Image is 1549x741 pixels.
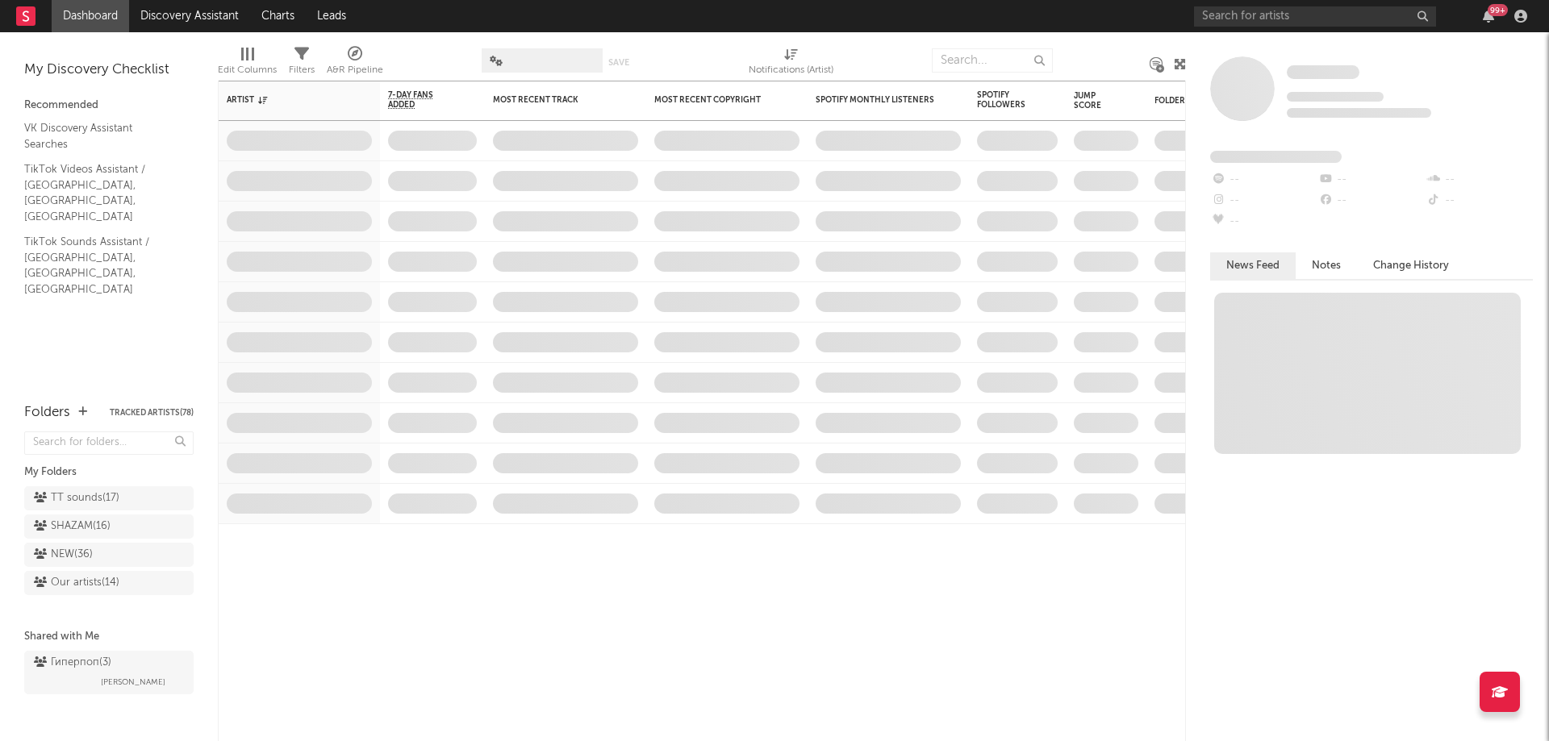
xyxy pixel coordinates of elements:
div: A&R Pipeline [327,60,383,80]
div: -- [1317,169,1425,190]
div: SHAZAM ( 16 ) [34,517,111,536]
div: Our artists ( 14 ) [34,573,119,593]
span: [PERSON_NAME] [101,672,165,692]
div: My Folders [24,463,194,482]
div: Recommended [24,96,194,115]
button: Notes [1296,252,1357,279]
div: Edit Columns [218,40,277,87]
div: -- [1426,190,1533,211]
span: Some Artist [1287,65,1359,79]
button: 99+ [1483,10,1494,23]
a: NEW(36) [24,543,194,567]
div: ТТ sounds ( 17 ) [34,489,119,508]
div: Shared with Me [24,627,194,647]
button: Save [608,58,629,67]
div: -- [1210,169,1317,190]
div: Spotify Followers [977,90,1033,110]
button: News Feed [1210,252,1296,279]
div: A&R Pipeline [327,40,383,87]
a: VK Discovery Assistant Searches [24,119,177,152]
div: Spotify Monthly Listeners [816,95,937,105]
div: Jump Score [1074,91,1114,110]
div: 99 + [1488,4,1508,16]
div: Artist [227,95,348,105]
div: Filters [289,40,315,87]
div: Folders [1154,96,1276,106]
a: Some Artist [1287,65,1359,81]
div: -- [1426,169,1533,190]
button: Tracked Artists(78) [110,409,194,417]
div: My Discovery Checklist [24,60,194,80]
a: Гиперпоп(3)[PERSON_NAME] [24,651,194,694]
a: TikTok Sounds Assistant / [GEOGRAPHIC_DATA], [GEOGRAPHIC_DATA], [GEOGRAPHIC_DATA] [24,233,177,298]
div: Notifications (Artist) [749,60,833,80]
span: 7-Day Fans Added [388,90,453,110]
div: Most Recent Track [493,95,614,105]
div: Folders [24,403,70,423]
input: Search... [932,48,1053,73]
input: Search for artists [1194,6,1436,27]
input: Search for folders... [24,431,194,455]
a: Our artists(14) [24,571,194,595]
span: Tracking Since: [DATE] [1287,92,1384,102]
button: Change History [1357,252,1465,279]
div: Filters [289,60,315,80]
span: Fans Added by Platform [1210,151,1342,163]
div: -- [1317,190,1425,211]
div: Most Recent Copyright [654,95,775,105]
div: Notifications (Artist) [749,40,833,87]
div: Edit Columns [218,60,277,80]
span: 0 fans last week [1287,108,1431,118]
div: -- [1210,211,1317,232]
div: -- [1210,190,1317,211]
div: NEW ( 36 ) [34,545,93,564]
a: SHAZAM(16) [24,514,194,539]
div: Гиперпоп ( 3 ) [34,653,111,672]
a: TikTok Videos Assistant / [GEOGRAPHIC_DATA], [GEOGRAPHIC_DATA], [GEOGRAPHIC_DATA] [24,160,177,225]
a: ТТ sounds(17) [24,486,194,510]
